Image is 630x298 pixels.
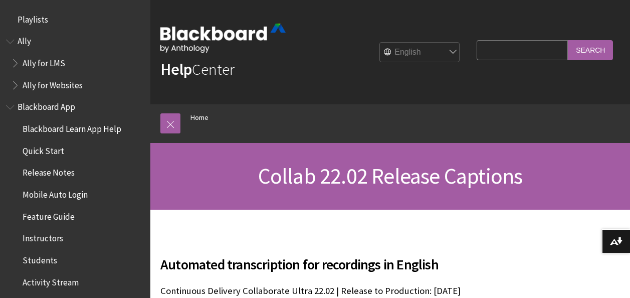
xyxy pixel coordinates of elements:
span: Quick Start [23,142,64,156]
input: Search [568,40,613,60]
span: Ally for LMS [23,55,65,68]
h2: Automated transcription for recordings in English [160,242,472,275]
span: Ally for Websites [23,77,83,90]
span: Blackboard App [18,99,75,112]
span: Collab 22.02 Release Captions [258,162,523,190]
span: Activity Stream [23,274,79,287]
img: Blackboard by Anthology [160,24,286,53]
span: Feature Guide [23,208,75,222]
span: Students [23,252,57,265]
a: HelpCenter [160,59,235,79]
nav: Book outline for Anthology Ally Help [6,33,144,94]
a: Home [190,111,208,124]
span: Ally [18,33,31,47]
nav: Book outline for Playlists [6,11,144,28]
span: Release Notes [23,165,75,178]
span: Instructors [23,230,63,244]
span: Playlists [18,11,48,25]
strong: Help [160,59,192,79]
span: Blackboard Learn App Help [23,120,121,134]
span: Mobile Auto Login [23,186,88,200]
select: Site Language Selector [380,43,460,63]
